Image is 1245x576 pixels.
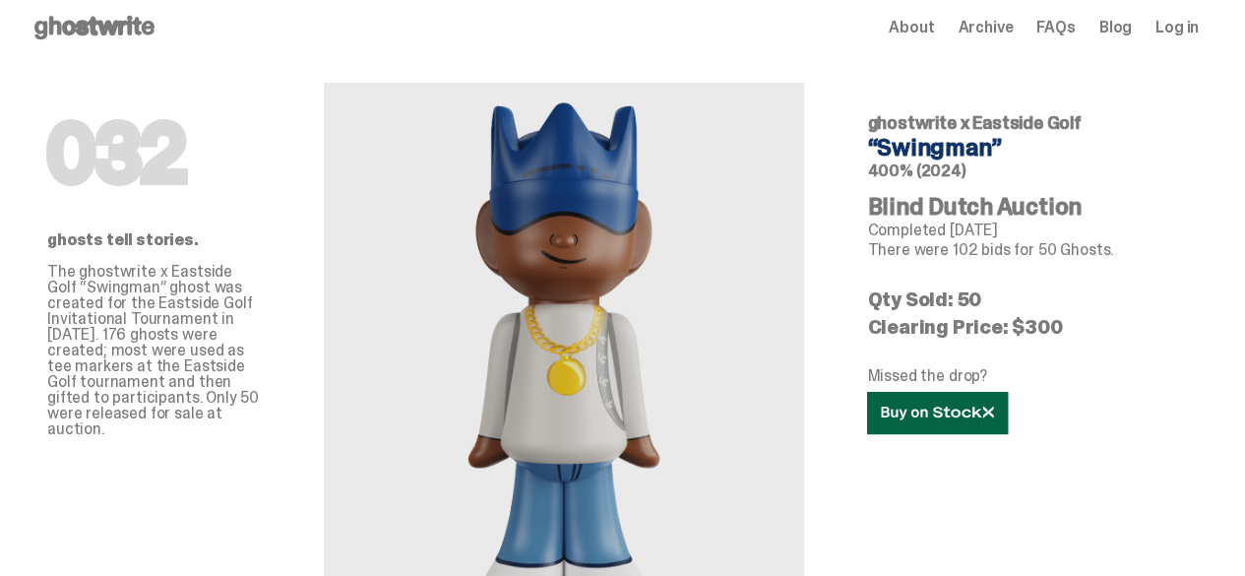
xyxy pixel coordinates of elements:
span: ghostwrite x Eastside Golf [867,111,1081,135]
h4: Blind Dutch Auction [867,195,1183,219]
a: Archive [958,20,1013,35]
p: Missed the drop? [867,368,1183,384]
h1: 032 [47,114,261,193]
p: There were 102 bids for 50 Ghosts. [867,242,1183,258]
p: Clearing Price: $300 [867,317,1183,337]
p: ghosts tell stories. [47,232,261,248]
span: 400% (2024) [867,160,965,181]
h4: “Swingman” [867,136,1183,160]
p: Qty Sold: 50 [867,289,1183,309]
a: About [889,20,934,35]
a: FAQs [1036,20,1075,35]
a: Log in [1155,20,1199,35]
p: The ghostwrite x Eastside Golf “Swingman” ghost was created for the Eastside Golf Invitational To... [47,264,261,437]
p: Completed [DATE] [867,223,1183,238]
a: Blog [1099,20,1132,35]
